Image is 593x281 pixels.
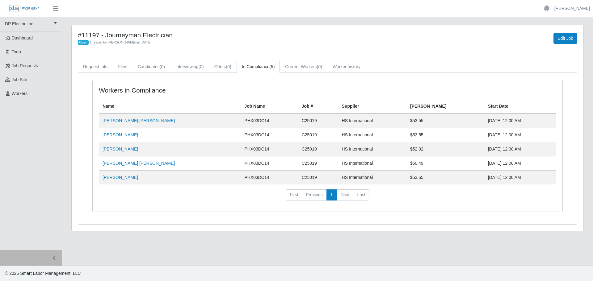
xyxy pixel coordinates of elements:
[9,5,40,12] img: SLM Logo
[298,171,338,185] td: C25019
[484,142,556,156] td: [DATE] 12:00 AM
[406,156,484,171] td: $50.49
[338,142,406,156] td: HS International
[199,64,204,69] span: (0)
[12,63,38,68] span: Job Requests
[280,61,327,73] a: Current Workers
[406,171,484,185] td: $53.55
[226,64,231,69] span: (0)
[99,99,241,114] th: Name
[78,40,89,45] span: Open
[484,171,556,185] td: [DATE] 12:00 AM
[298,156,338,171] td: C25019
[209,61,237,73] a: Offers
[103,161,175,166] a: [PERSON_NAME] [PERSON_NAME]
[406,142,484,156] td: $52.02
[99,189,556,205] nav: pagination
[553,33,577,44] a: Edit Job
[103,147,138,151] a: [PERSON_NAME]
[298,114,338,128] td: C25019
[99,86,284,94] h4: Workers in Compliance
[132,61,170,73] a: Candidates
[338,156,406,171] td: HS International
[103,132,138,137] a: [PERSON_NAME]
[170,61,209,73] a: Interviewing
[484,114,556,128] td: [DATE] 12:00 AM
[484,128,556,142] td: [DATE] 12:00 AM
[12,35,33,40] span: Dashboard
[12,91,28,96] span: Workers
[406,114,484,128] td: $53.55
[298,99,338,114] th: Job #
[269,64,275,69] span: (5)
[554,5,590,12] a: [PERSON_NAME]
[241,171,298,185] td: PHX03DC14
[317,64,322,69] span: (0)
[103,118,175,123] a: [PERSON_NAME] [PERSON_NAME]
[338,128,406,142] td: HS International
[241,99,298,114] th: Job Name
[484,99,556,114] th: Start Date
[78,61,113,73] a: Request Info
[326,189,337,200] a: 1
[241,156,298,171] td: PHX03DC14
[338,114,406,128] td: HS International
[484,156,556,171] td: [DATE] 12:00 AM
[103,175,138,180] a: [PERSON_NAME]
[338,171,406,185] td: HS International
[12,49,21,54] span: Todo
[78,31,365,39] h4: #11197 - Journeyman Electrician
[241,142,298,156] td: PHX03DC14
[237,61,280,73] a: In Compliance
[241,114,298,128] td: PHX03DC14
[406,128,484,142] td: $53.55
[160,64,165,69] span: (0)
[406,99,484,114] th: [PERSON_NAME]
[12,77,27,82] span: job site
[5,271,81,276] span: © 2025 Smart Labor Management, LLC
[113,61,132,73] a: Files
[338,99,406,114] th: Supplier
[241,128,298,142] td: PHX03DC14
[90,40,152,44] span: Created by [PERSON_NAME] @ [DATE]
[298,142,338,156] td: C25019
[298,128,338,142] td: C25019
[327,61,366,73] a: Worker history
